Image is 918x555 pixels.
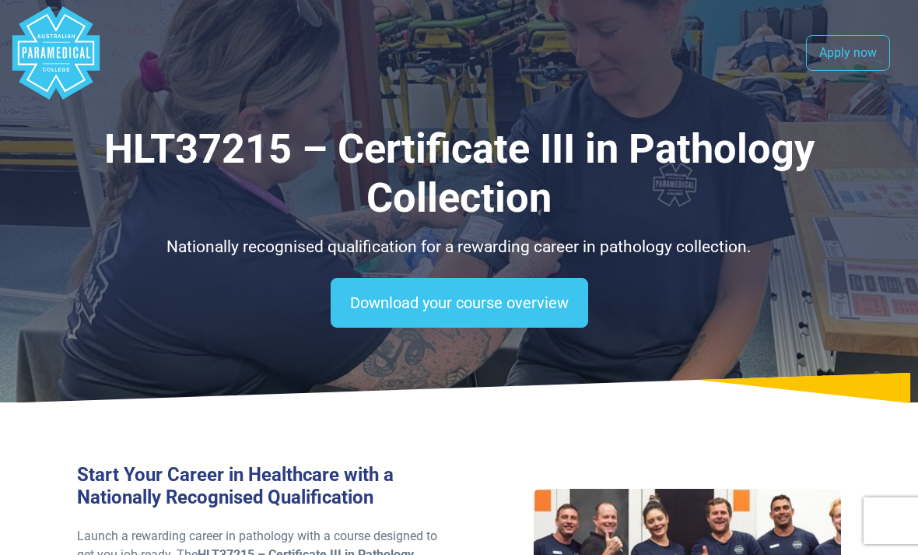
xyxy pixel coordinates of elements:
[806,35,890,71] a: Apply now
[9,6,103,100] div: Australian Paramedical College
[77,235,842,259] p: Nationally recognised qualification for a rewarding career in pathology collection.
[77,125,842,223] h1: HLT37215 – Certificate III in Pathology Collection
[77,464,450,508] h3: Start Your Career in Healthcare with a Nationally Recognised Qualification
[331,278,588,328] a: Download your course overview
